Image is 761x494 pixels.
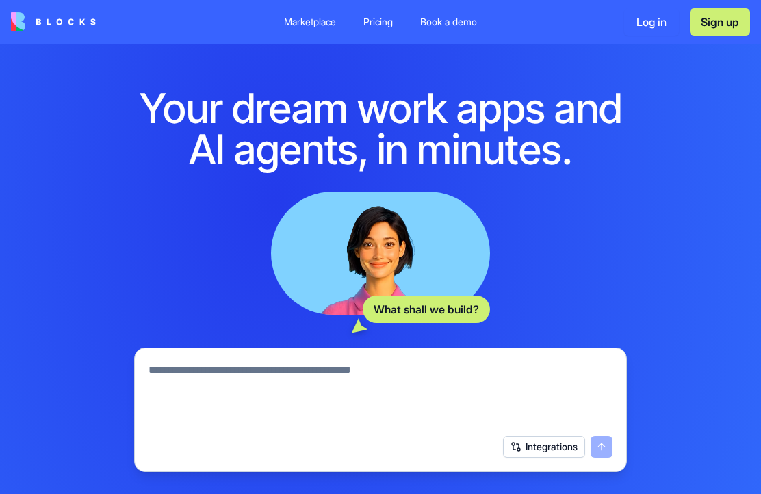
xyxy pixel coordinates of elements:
[118,88,643,170] h1: Your dream work apps and AI agents, in minutes.
[420,15,477,29] div: Book a demo
[284,15,336,29] div: Marketplace
[690,8,750,36] button: Sign up
[363,296,490,323] div: What shall we build?
[624,8,679,36] button: Log in
[409,10,488,34] a: Book a demo
[273,10,347,34] a: Marketplace
[11,12,96,31] img: logo
[352,10,404,34] a: Pricing
[503,436,585,458] button: Integrations
[363,15,393,29] div: Pricing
